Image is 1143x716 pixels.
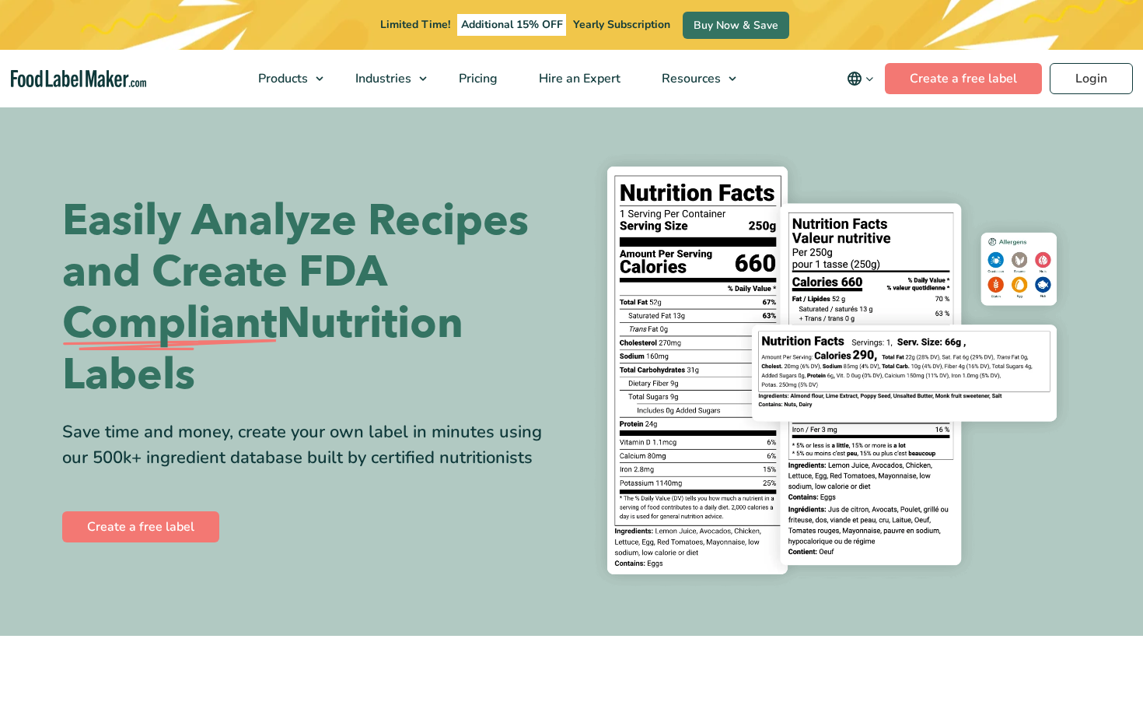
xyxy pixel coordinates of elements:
[683,12,789,39] a: Buy Now & Save
[641,50,744,107] a: Resources
[62,195,560,401] h1: Easily Analyze Recipes and Create FDA Nutrition Labels
[253,70,309,87] span: Products
[439,50,515,107] a: Pricing
[534,70,622,87] span: Hire an Expert
[62,419,560,471] div: Save time and money, create your own label in minutes using our 500k+ ingredient database built b...
[885,63,1042,94] a: Create a free label
[657,70,722,87] span: Resources
[380,17,450,32] span: Limited Time!
[454,70,499,87] span: Pricing
[62,511,219,542] a: Create a free label
[62,298,277,349] span: Compliant
[573,17,670,32] span: Yearly Subscription
[238,50,331,107] a: Products
[457,14,567,36] span: Additional 15% OFF
[335,50,435,107] a: Industries
[1050,63,1133,94] a: Login
[519,50,638,107] a: Hire an Expert
[351,70,413,87] span: Industries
